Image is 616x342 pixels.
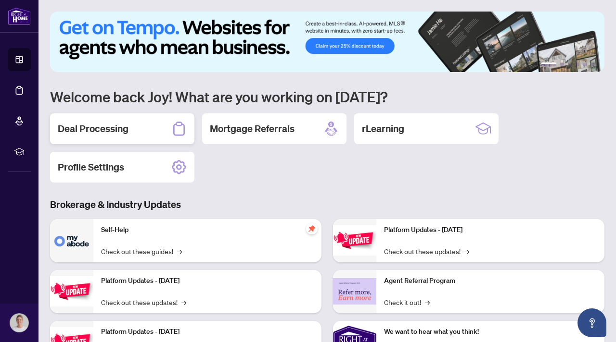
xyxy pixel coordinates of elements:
[384,297,430,307] a: Check it out!→
[333,225,376,256] img: Platform Updates - June 23, 2025
[210,122,295,135] h2: Mortgage Referrals
[541,62,556,66] button: 1
[101,297,186,307] a: Check out these updates!→
[181,297,186,307] span: →
[568,62,572,66] button: 3
[577,308,606,337] button: Open asap
[58,122,128,135] h2: Deal Processing
[576,62,579,66] button: 4
[101,225,314,235] p: Self-Help
[384,246,469,256] a: Check out these updates!→
[101,246,182,256] a: Check out these guides!→
[384,225,597,235] p: Platform Updates - [DATE]
[8,7,31,25] img: logo
[464,246,469,256] span: →
[50,87,604,106] h1: Welcome back Joy! What are you working on [DATE]?
[177,246,182,256] span: →
[306,223,318,234] span: pushpin
[58,160,124,174] h2: Profile Settings
[101,276,314,286] p: Platform Updates - [DATE]
[50,219,93,262] img: Self-Help
[362,122,404,135] h2: rLearning
[333,278,376,305] img: Agent Referral Program
[560,62,564,66] button: 2
[101,327,314,337] p: Platform Updates - [DATE]
[50,276,93,306] img: Platform Updates - September 16, 2025
[10,314,28,332] img: Profile Icon
[583,62,587,66] button: 5
[425,297,430,307] span: →
[384,327,597,337] p: We want to hear what you think!
[50,12,604,72] img: Slide 0
[50,198,604,211] h3: Brokerage & Industry Updates
[384,276,597,286] p: Agent Referral Program
[591,62,595,66] button: 6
